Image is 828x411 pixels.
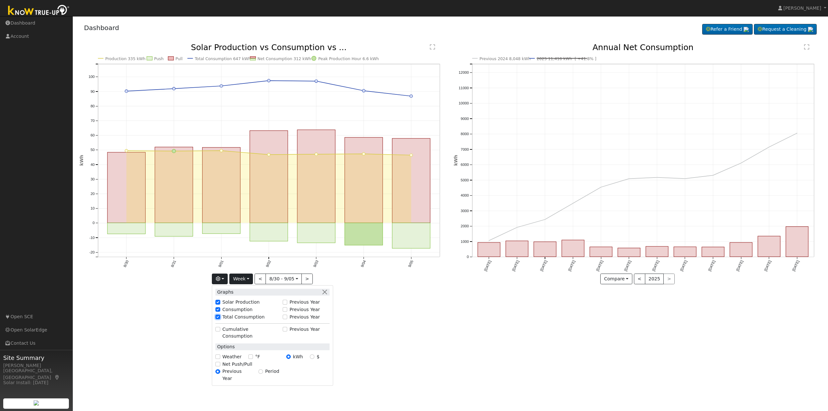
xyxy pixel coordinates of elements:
[266,274,302,285] button: 8/30 - 9/05
[600,186,603,189] circle: onclick=""
[250,223,288,242] rect: onclick=""
[360,260,366,268] text: 9/04
[572,202,574,205] circle: onclick=""
[220,149,223,152] circle: onclick=""
[154,57,163,61] text: Push
[265,368,279,375] label: Period
[461,132,469,136] text: 8000
[539,260,548,272] text: [DATE]
[315,153,318,156] circle: onclick=""
[3,353,69,362] span: Site Summary
[410,154,413,157] circle: onclick=""
[461,209,469,213] text: 3000
[754,24,817,35] a: Request a Cleaning
[125,149,128,152] circle: onclick=""
[808,27,813,32] img: retrieve
[624,260,632,272] text: [DATE]
[618,248,640,257] rect: onclick=""
[3,367,69,381] div: [GEOGRAPHIC_DATA], [GEOGRAPHIC_DATA]
[283,327,287,331] input: Previous Year
[310,354,314,359] input: $
[215,354,220,359] input: Weather
[461,224,469,228] text: 2000
[289,299,320,306] label: Previous Year
[223,368,252,382] label: Previous Year
[674,247,696,257] rect: onclick=""
[170,260,177,268] text: 8/31
[730,243,752,257] rect: onclick=""
[461,163,469,167] text: 6000
[740,162,743,165] circle: onclick=""
[90,119,94,123] text: 70
[459,101,469,105] text: 10000
[345,223,383,245] rect: onclick=""
[155,223,193,237] rect: onclick=""
[461,193,469,197] text: 4000
[172,149,176,153] circle: onclick=""
[317,353,320,360] label: $
[568,260,576,272] text: [DATE]
[215,343,234,350] label: Options
[796,132,799,135] circle: onclick=""
[680,260,688,272] text: [DATE]
[90,207,94,211] text: 10
[89,250,94,254] text: -20
[315,80,318,82] circle: onclick=""
[265,260,271,268] text: 9/02
[105,57,145,61] text: Production 335 kWh
[90,104,94,108] text: 80
[459,86,469,90] text: 11000
[107,223,145,234] rect: onclick=""
[90,148,94,152] text: 50
[651,260,660,272] text: [DATE]
[5,4,73,18] img: Know True-Up
[191,43,347,52] text: Solar Production vs Consumption vs ...
[595,260,604,272] text: [DATE]
[218,260,224,268] text: 9/01
[511,260,520,272] text: [DATE]
[34,400,39,406] img: retrieve
[258,369,263,374] input: Period
[459,70,469,74] text: 12000
[223,306,253,313] label: Consumption
[627,177,630,180] circle: onclick=""
[537,57,596,61] text: 2025 11,416 kWh [ +41.8% ]
[90,133,94,137] text: 60
[175,57,182,61] text: Pull
[88,75,94,79] text: 100
[255,274,266,285] button: <
[600,274,632,285] button: Compare
[289,326,320,333] label: Previous Year
[318,57,379,61] text: Peak Production Hour 6.6 kWh
[257,57,311,61] text: Net Consumption 312 kWh
[215,369,220,374] input: Previous Year
[3,379,69,386] div: Solar Install: [DATE]
[301,274,313,285] button: >
[534,242,556,257] rect: onclick=""
[220,84,223,87] circle: onclick=""
[283,300,287,304] input: Previous Year
[484,260,492,272] text: [DATE]
[293,353,303,360] label: kWh
[478,243,500,257] rect: onclick=""
[93,221,94,225] text: 0
[229,274,253,285] button: Week
[223,353,242,360] label: Weather
[202,147,240,223] rect: onclick=""
[562,240,584,257] rect: onclick=""
[461,178,469,182] text: 5000
[267,79,270,82] circle: onclick=""
[90,90,94,93] text: 90
[223,361,252,368] label: Net Push/Pull
[125,90,128,93] circle: onclick=""
[90,192,94,196] text: 20
[215,300,220,304] input: Solar Production
[656,176,659,179] circle: onclick=""
[804,44,809,50] text: 
[783,5,821,11] span: [PERSON_NAME]
[79,155,84,166] text: kWh
[89,236,94,240] text: -10
[123,260,129,268] text: 8/30
[297,223,335,243] rect: onclick=""
[544,218,547,221] circle: onclick=""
